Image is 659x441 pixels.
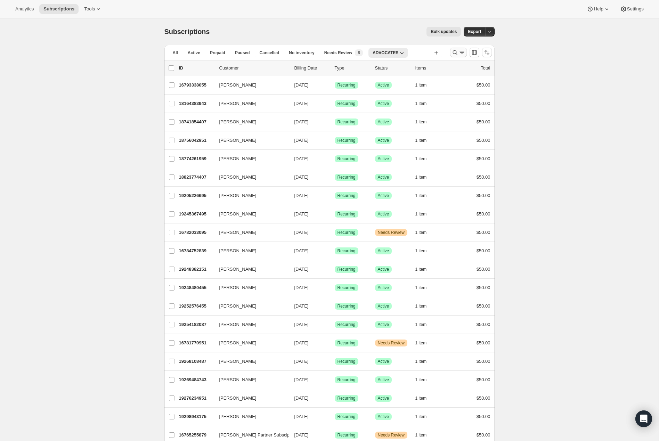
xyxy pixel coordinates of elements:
[179,137,214,144] p: 18756042951
[431,29,457,34] span: Bulk updates
[210,50,225,56] span: Prepaid
[415,283,434,293] button: 1 item
[179,117,490,127] div: 18741854407[PERSON_NAME][DATE]SuccessRecurringSuccessActive1 item$50.00
[337,303,356,309] span: Recurring
[215,227,285,238] button: [PERSON_NAME]
[215,172,285,183] button: [PERSON_NAME]
[477,303,490,309] span: $50.00
[179,301,490,311] div: 19252576455[PERSON_NAME][DATE]SuccessRecurringSuccessActive1 item$50.00
[337,248,356,254] span: Recurring
[179,432,214,439] p: 16765255879
[84,6,95,12] span: Tools
[378,82,389,88] span: Active
[477,267,490,272] span: $50.00
[179,65,214,72] p: ID
[294,248,309,253] span: [DATE]
[337,377,356,383] span: Recurring
[179,264,490,274] div: 19248382151[PERSON_NAME][DATE]SuccessRecurringSuccessActive1 item$50.00
[215,374,285,385] button: [PERSON_NAME]
[43,6,74,12] span: Subscriptions
[294,267,309,272] span: [DATE]
[426,27,461,36] button: Bulk updates
[415,412,434,422] button: 1 item
[415,99,434,108] button: 1 item
[294,211,309,217] span: [DATE]
[179,80,490,90] div: 16793338055[PERSON_NAME][DATE]SuccessRecurringSuccessActive1 item$50.00
[219,376,257,383] span: [PERSON_NAME]
[477,340,490,345] span: $50.00
[415,301,434,311] button: 1 item
[260,50,279,56] span: Cancelled
[215,319,285,330] button: [PERSON_NAME]
[468,29,481,34] span: Export
[415,228,434,237] button: 1 item
[219,174,257,181] span: [PERSON_NAME]
[337,414,356,419] span: Recurring
[188,50,200,56] span: Active
[219,413,257,420] span: [PERSON_NAME]
[337,119,356,125] span: Recurring
[179,172,490,182] div: 18823774407[PERSON_NAME][DATE]SuccessRecurringSuccessActive1 item$50.00
[219,321,257,328] span: [PERSON_NAME]
[294,174,309,180] span: [DATE]
[337,359,356,364] span: Recurring
[337,322,356,327] span: Recurring
[415,209,434,219] button: 1 item
[215,337,285,349] button: [PERSON_NAME]
[470,48,479,57] button: Customize table column order and visibility
[179,376,214,383] p: 19269484743
[378,267,389,272] span: Active
[294,156,309,161] span: [DATE]
[179,174,214,181] p: 18823774407
[219,247,257,254] span: [PERSON_NAME]
[477,174,490,180] span: $50.00
[179,211,214,218] p: 19245367495
[215,98,285,109] button: [PERSON_NAME]
[415,430,434,440] button: 1 item
[337,193,356,198] span: Recurring
[219,137,257,144] span: [PERSON_NAME]
[415,248,427,254] span: 1 item
[215,245,285,256] button: [PERSON_NAME]
[179,247,214,254] p: 16784752839
[219,432,307,439] span: [PERSON_NAME] Partner Subsciption Test
[415,119,427,125] span: 1 item
[179,209,490,219] div: 19245367495[PERSON_NAME][DATE]SuccessRecurringSuccessActive1 item$50.00
[378,395,389,401] span: Active
[477,322,490,327] span: $50.00
[583,4,614,14] button: Help
[179,413,214,420] p: 19298943175
[373,50,398,56] span: ADVOCATES
[215,135,285,146] button: [PERSON_NAME]
[415,264,434,274] button: 1 item
[477,211,490,217] span: $50.00
[215,190,285,201] button: [PERSON_NAME]
[11,4,38,14] button: Analytics
[481,65,490,72] p: Total
[337,211,356,217] span: Recurring
[378,414,389,419] span: Active
[179,119,214,125] p: 18741854407
[219,340,257,346] span: [PERSON_NAME]
[477,230,490,235] span: $50.00
[415,340,427,346] span: 1 item
[378,230,405,235] span: Needs Review
[415,191,434,201] button: 1 item
[219,82,257,89] span: [PERSON_NAME]
[219,303,257,310] span: [PERSON_NAME]
[477,395,490,401] span: $50.00
[337,101,356,106] span: Recurring
[616,4,648,14] button: Settings
[219,192,257,199] span: [PERSON_NAME]
[415,395,427,401] span: 1 item
[289,50,314,56] span: No inventory
[215,430,285,441] button: [PERSON_NAME] Partner Subsciption Test
[378,377,389,383] span: Active
[358,50,360,56] span: 8
[215,264,285,275] button: [PERSON_NAME]
[179,136,490,145] div: 18756042951[PERSON_NAME][DATE]SuccessRecurringSuccessActive1 item$50.00
[179,228,490,237] div: 16782033095[PERSON_NAME][DATE]SuccessRecurringWarningNeeds Review1 item$50.00
[415,393,434,403] button: 1 item
[215,153,285,164] button: [PERSON_NAME]
[415,136,434,145] button: 1 item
